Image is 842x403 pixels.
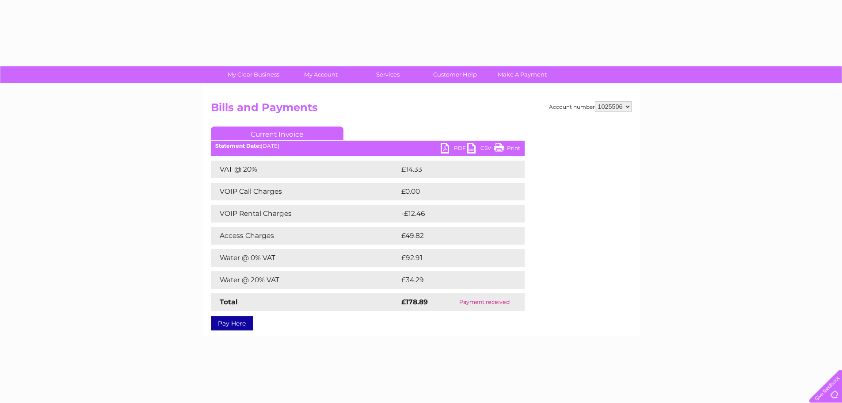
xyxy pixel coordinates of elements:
[215,142,261,149] b: Statement Date:
[467,143,494,156] a: CSV
[211,316,253,330] a: Pay Here
[444,293,525,311] td: Payment received
[401,298,428,306] strong: £178.89
[211,205,399,223] td: VOIP Rental Charges
[211,161,399,178] td: VAT @ 20%
[211,143,525,149] div: [DATE]
[399,227,507,245] td: £49.82
[399,271,507,289] td: £34.29
[351,66,424,83] a: Services
[211,249,399,267] td: Water @ 0% VAT
[486,66,559,83] a: Make A Payment
[399,205,508,223] td: -£12.46
[217,66,290,83] a: My Clear Business
[220,298,238,306] strong: Total
[211,183,399,200] td: VOIP Call Charges
[284,66,357,83] a: My Account
[399,183,504,200] td: £0.00
[211,271,399,289] td: Water @ 20% VAT
[399,249,506,267] td: £92.91
[211,127,343,140] a: Current Invoice
[399,161,506,178] td: £14.33
[211,101,632,118] h2: Bills and Payments
[549,101,632,112] div: Account number
[441,143,467,156] a: PDF
[494,143,520,156] a: Print
[211,227,399,245] td: Access Charges
[419,66,491,83] a: Customer Help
